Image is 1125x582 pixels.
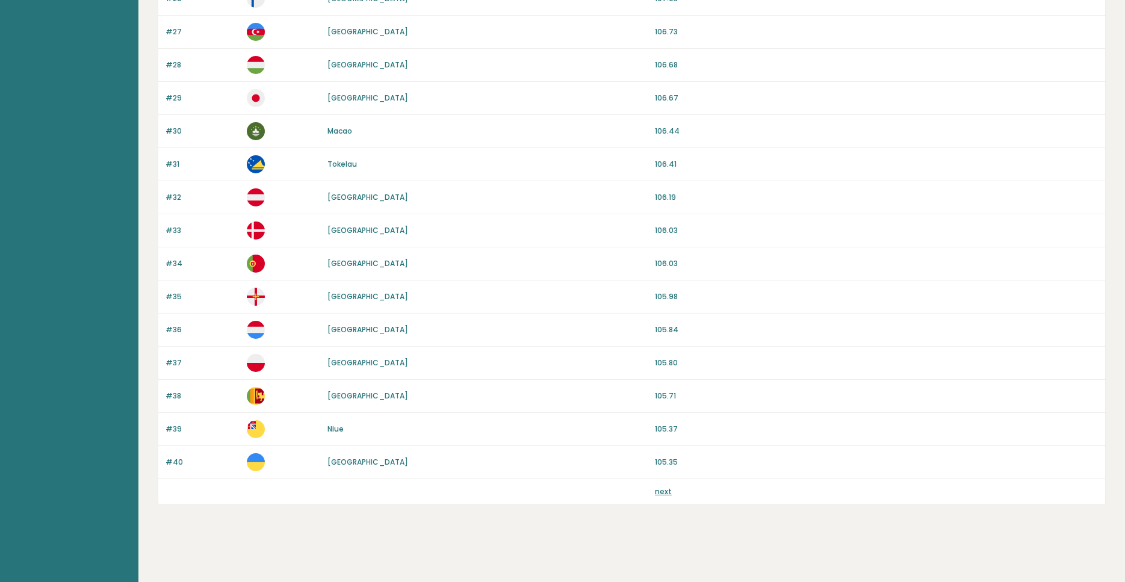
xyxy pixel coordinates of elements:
[247,354,265,372] img: pl.svg
[166,225,240,236] p: #33
[247,321,265,339] img: lu.svg
[166,457,240,468] p: #40
[247,221,265,240] img: dk.svg
[655,192,1098,203] p: 106.19
[247,255,265,273] img: pt.svg
[327,291,408,302] a: [GEOGRAPHIC_DATA]
[655,424,1098,435] p: 105.37
[327,324,408,335] a: [GEOGRAPHIC_DATA]
[166,258,240,269] p: #34
[166,26,240,37] p: #27
[655,324,1098,335] p: 105.84
[655,486,672,497] a: next
[655,291,1098,302] p: 105.98
[247,89,265,107] img: jp.svg
[327,126,352,136] a: Macao
[655,391,1098,401] p: 105.71
[327,93,408,103] a: [GEOGRAPHIC_DATA]
[655,159,1098,170] p: 106.41
[327,391,408,401] a: [GEOGRAPHIC_DATA]
[247,420,265,438] img: nu.svg
[247,288,265,306] img: gg.svg
[655,457,1098,468] p: 105.35
[166,93,240,104] p: #29
[655,258,1098,269] p: 106.03
[327,60,408,70] a: [GEOGRAPHIC_DATA]
[655,26,1098,37] p: 106.73
[166,358,240,368] p: #37
[327,159,357,169] a: Tokelau
[327,358,408,368] a: [GEOGRAPHIC_DATA]
[247,188,265,206] img: at.svg
[247,453,265,471] img: ua.svg
[247,56,265,74] img: hu.svg
[327,258,408,268] a: [GEOGRAPHIC_DATA]
[327,424,344,434] a: Niue
[166,159,240,170] p: #31
[327,192,408,202] a: [GEOGRAPHIC_DATA]
[166,192,240,203] p: #32
[166,126,240,137] p: #30
[247,23,265,41] img: az.svg
[655,126,1098,137] p: 106.44
[327,26,408,37] a: [GEOGRAPHIC_DATA]
[166,324,240,335] p: #36
[247,122,265,140] img: mo.svg
[166,291,240,302] p: #35
[166,60,240,70] p: #28
[247,155,265,173] img: tk.svg
[655,93,1098,104] p: 106.67
[166,424,240,435] p: #39
[327,457,408,467] a: [GEOGRAPHIC_DATA]
[655,358,1098,368] p: 105.80
[327,225,408,235] a: [GEOGRAPHIC_DATA]
[166,391,240,401] p: #38
[655,60,1098,70] p: 106.68
[655,225,1098,236] p: 106.03
[247,387,265,405] img: lk.svg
